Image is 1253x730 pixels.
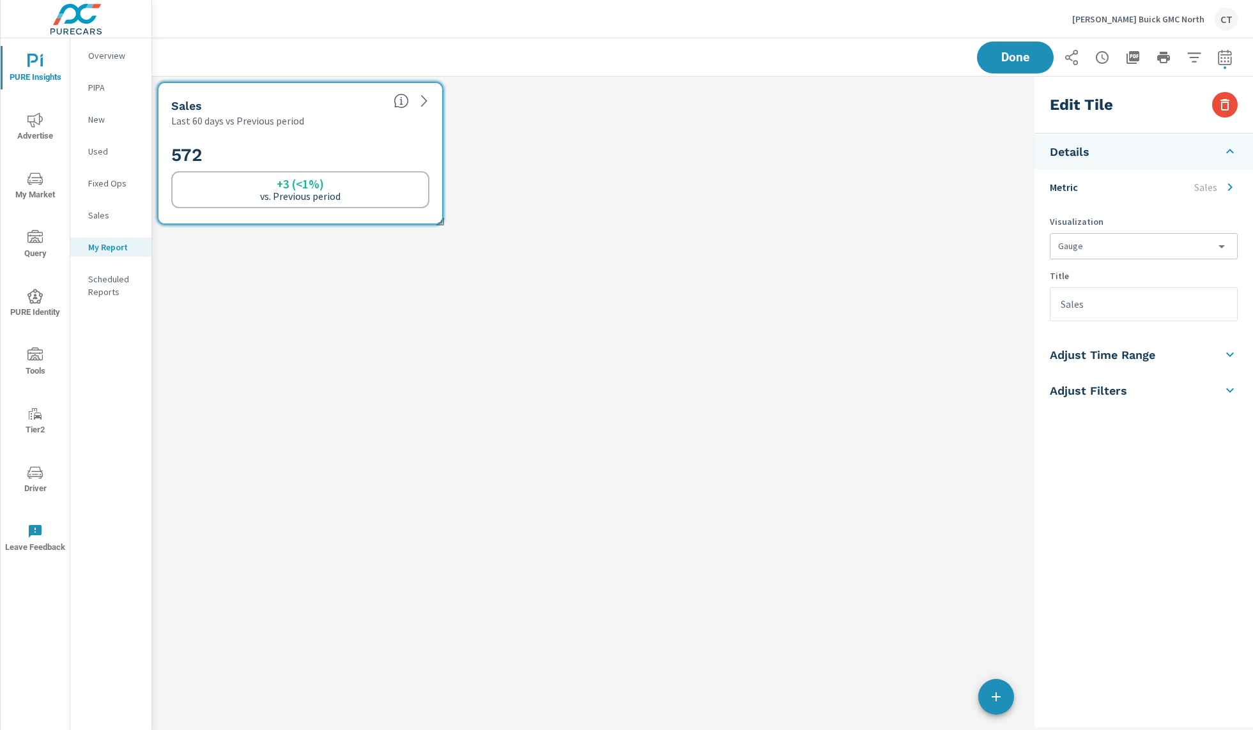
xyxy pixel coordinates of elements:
span: Tier2 [4,406,66,437]
span: Leave Feedback [4,524,66,555]
p: New [88,113,141,126]
h5: Sales [171,99,202,112]
span: Number of vehicles sold by the dealership over the selected date range. [Source: This data is sou... [394,93,409,109]
span: Query [4,230,66,261]
p: Scheduled Reports [88,273,141,298]
button: Select Date Range [1212,45,1238,70]
h2: 572 [171,144,429,166]
p: Sales [88,209,141,222]
p: Used [88,145,141,158]
div: New [70,110,151,129]
h6: +3 (<1%) [277,178,324,190]
a: See more details in report [414,91,434,111]
button: Apply Filters [1181,45,1207,70]
p: PIPA [88,81,141,94]
span: Tools [4,347,66,379]
div: Fixed Ops [70,174,151,193]
p: Overview [88,49,141,62]
button: Share Report [1059,45,1084,70]
h5: Adjust Time Range [1050,347,1155,362]
div: PIPA [70,78,151,97]
div: CT [1215,8,1238,31]
span: Advertise [4,112,66,144]
p: My Report [88,241,141,254]
p: Metric [1050,179,1078,195]
div: Scheduled Reports [70,270,151,301]
button: Done [977,42,1054,73]
p: Sales [1194,179,1217,195]
div: My Report [70,238,151,257]
p: Fixed Ops [88,177,141,190]
div: Overview [70,46,151,65]
button: "Export Report to PDF" [1120,45,1146,70]
span: PURE Identity [4,289,66,320]
h5: Details [1050,144,1089,159]
div: Gauge [1050,234,1237,259]
span: Driver [4,465,66,496]
div: Sales [70,206,151,225]
div: nav menu [1,38,70,567]
button: Print Report [1151,45,1176,70]
p: Visualization [1050,215,1238,228]
span: PURE Insights [4,54,66,85]
h5: Adjust Filters [1050,383,1127,398]
p: [PERSON_NAME] Buick GMC North [1072,13,1204,25]
span: My Market [4,171,66,202]
div: Used [70,142,151,161]
h3: Edit Tile [1050,94,1113,116]
span: Done [990,52,1041,63]
p: vs. Previous period [260,190,341,202]
p: Title [1050,270,1238,282]
p: Last 60 days vs Previous period [171,113,304,128]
